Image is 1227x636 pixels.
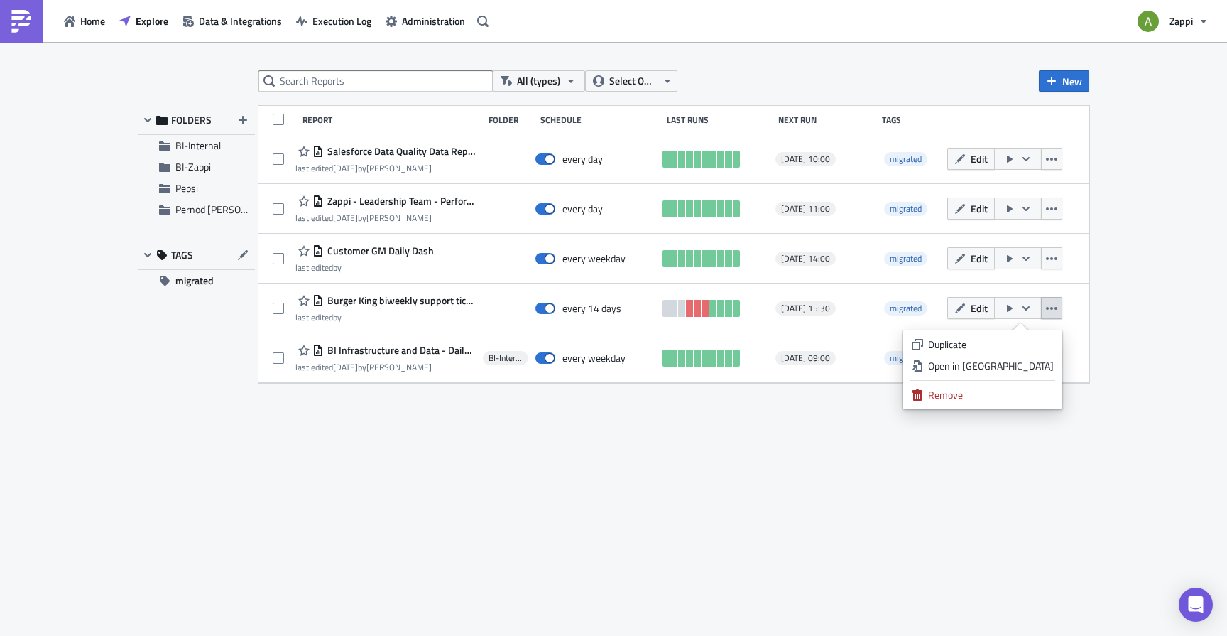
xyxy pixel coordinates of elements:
div: Tags [882,114,942,125]
div: Open in [GEOGRAPHIC_DATA] [928,359,1054,373]
span: [DATE] 14:00 [781,253,830,264]
span: migrated [890,351,922,365]
div: Report [302,114,481,125]
button: Edit [947,297,995,319]
span: FOLDERS [171,114,212,126]
span: Select Owner [609,73,657,89]
div: last edited by [PERSON_NAME] [295,163,476,173]
span: Salesforce Data Quality Data Report [324,145,476,158]
img: Avatar [1136,9,1160,33]
button: Explore [112,10,175,32]
span: Edit [971,201,988,216]
button: Edit [947,198,995,220]
div: every 14 days [562,302,621,315]
span: migrated [884,152,927,166]
span: Administration [402,14,465,28]
span: Data & Integrations [199,14,282,28]
button: Select Owner [585,70,677,92]
div: Duplicate [928,338,1054,352]
span: BI-Zappi [175,159,211,174]
span: Edit [971,151,988,166]
button: Edit [947,148,995,170]
div: last edited by [295,262,434,273]
button: Zappi [1129,6,1216,37]
div: Folder [489,114,533,125]
button: All (types) [493,70,585,92]
div: Next Run [778,114,876,125]
span: Edit [971,251,988,266]
span: New [1062,74,1082,89]
div: last edited by [295,312,476,323]
button: New [1039,70,1089,92]
div: every day [562,153,603,166]
div: every weekday [562,252,626,265]
button: Execution Log [289,10,378,32]
span: migrated [884,351,927,365]
span: Zappi - Leadership Team - Performance Dashboard [324,195,476,207]
span: [DATE] 11:00 [781,203,830,215]
time: 2025-07-10T08:20:47Z [333,360,358,374]
span: migrated [884,252,927,266]
span: Customer GM Daily Dash [324,244,434,257]
div: Remove [928,388,1054,402]
span: BI Infrastructure and Data - Daily Check [324,344,476,357]
span: Edit [971,301,988,316]
button: Data & Integrations [175,10,289,32]
span: Explore [136,14,168,28]
span: BI-Internal [489,352,523,364]
span: Pernod Ricard [175,202,283,217]
div: Open Intercom Messenger [1179,588,1213,622]
span: Home [80,14,105,28]
span: Execution Log [312,14,371,28]
span: migrated [890,152,922,166]
time: 2025-08-07T11:44:27Z [333,161,358,175]
img: PushMetrics [10,10,33,33]
button: Home [57,10,112,32]
span: [DATE] 15:30 [781,303,830,314]
span: migrated [884,301,927,316]
span: TAGS [171,249,193,262]
button: Administration [378,10,472,32]
time: 2025-07-15T10:38:29Z [333,211,358,225]
span: migrated [890,202,922,215]
span: migrated [890,252,922,265]
div: every day [562,203,603,215]
div: Schedule [540,114,660,125]
span: Burger King biweekly support tickets report [324,294,476,307]
button: Edit [947,247,995,269]
span: BI-Internal [175,138,221,153]
span: All (types) [517,73,560,89]
span: Zappi [1169,14,1193,28]
span: migrated [890,301,922,315]
span: migrated [175,270,214,291]
div: last edited by [PERSON_NAME] [295,362,476,372]
span: [DATE] 10:00 [781,153,830,165]
span: migrated [884,202,927,216]
div: Last Runs [667,114,771,125]
span: [DATE] 09:00 [781,352,830,364]
span: Pepsi [175,180,198,195]
button: migrated [138,270,255,291]
div: last edited by [PERSON_NAME] [295,212,476,223]
input: Search Reports [258,70,493,92]
div: every weekday [562,352,626,365]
